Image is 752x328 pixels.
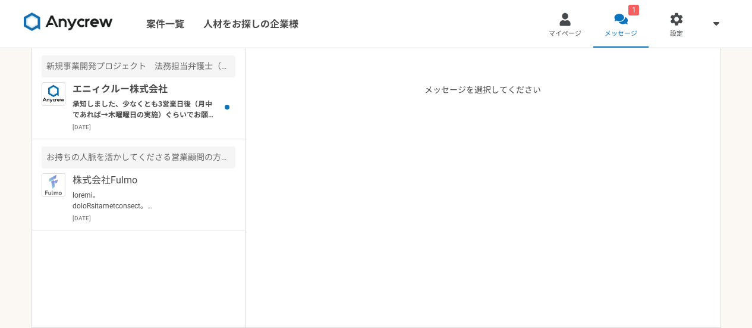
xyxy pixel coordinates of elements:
img: icon_01.jpg [42,173,65,197]
p: loremi。 doloRsitametconsect。 adipisciNGelit〜seddoeiusmodtempor。 6incididuntutlabo649etdoloremagna... [73,190,219,211]
p: [DATE] [73,214,235,223]
img: logo_text_blue_01.png [42,82,65,106]
div: 1 [628,5,639,15]
img: 8DqYSo04kwAAAAASUVORK5CYII= [24,13,113,32]
span: マイページ [549,29,581,39]
p: 株式会社Fulmo [73,173,219,188]
div: お持ちの人脈を活かしてくださる営業顧問の方を募集！ [42,146,235,168]
span: メッセージ [605,29,637,39]
p: [DATE] [73,123,235,132]
div: 新規事業開発プロジェクト 法務担当弁護士（スキーム検討、契約対応等） [42,55,235,77]
span: 設定 [670,29,683,39]
p: 承知しました、少なくとも3営業日後（月中であれば→木曜曜日の実施）ぐらいでお願いできないか、ご相談してみたいと思います。 [73,99,219,120]
p: メッセージを選択してください [424,84,541,327]
p: エニィクルー株式会社 [73,82,219,96]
